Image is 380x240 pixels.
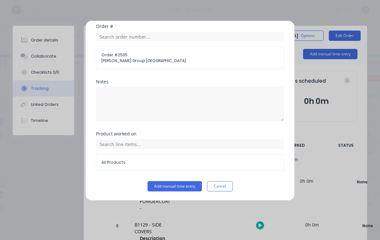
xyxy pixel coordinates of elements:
div: Notes [96,79,284,84]
input: Search order number... [96,32,284,42]
button: Cancel [207,181,233,191]
div: Product worked on [96,132,284,136]
div: Order # [96,24,284,29]
span: [PERSON_NAME] Group [GEOGRAPHIC_DATA] [101,58,279,64]
span: Order # 2535 [101,52,279,58]
button: Add manual time entry [147,181,202,191]
span: All Products [101,160,279,165]
input: Search line items... [96,139,284,149]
